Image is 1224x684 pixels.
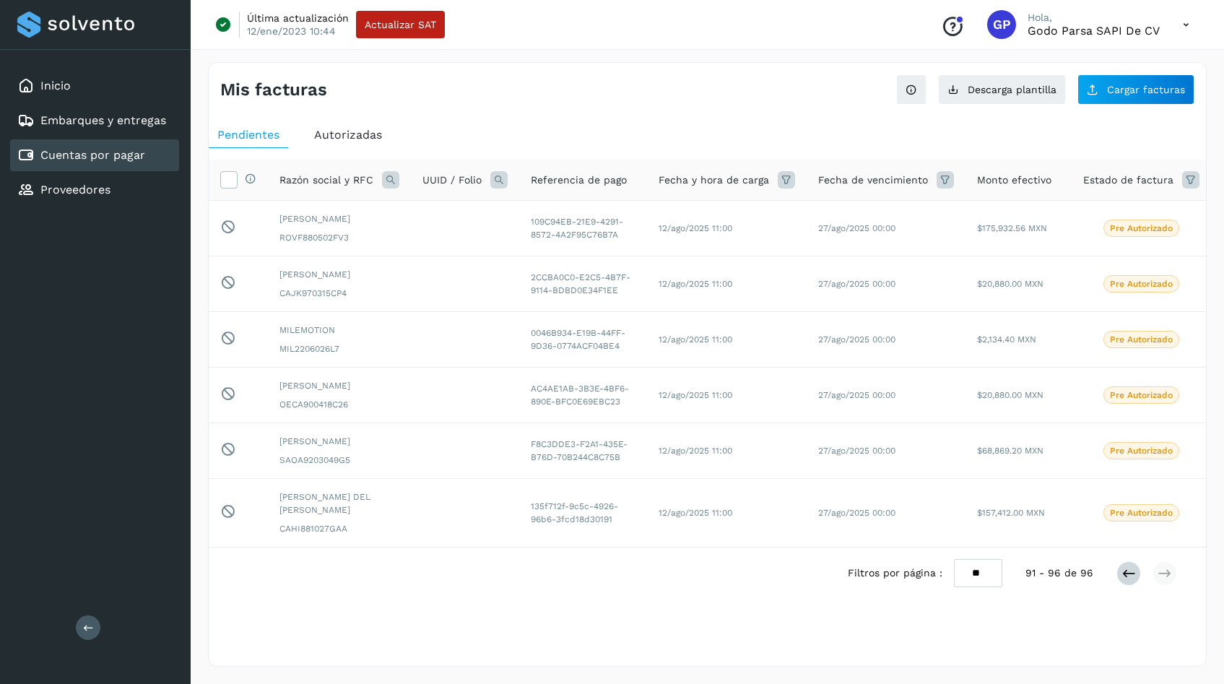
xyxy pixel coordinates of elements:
span: 91 - 96 de 96 [1025,566,1093,581]
span: SAOA9203049G5 [279,454,399,467]
p: Pre Autorizado [1110,508,1173,518]
span: $2,134.40 MXN [977,334,1036,345]
span: Estado de factura [1083,173,1173,188]
span: Autorizadas [314,128,382,142]
span: $157,412.00 MXN [977,508,1045,518]
p: Godo Parsa SAPI de CV [1028,24,1160,38]
span: $175,932.56 MXN [977,223,1047,233]
span: [PERSON_NAME] [279,435,399,448]
span: Filtros por página : [848,566,942,581]
span: 27/ago/2025 00:00 [818,446,895,456]
p: 12/ene/2023 10:44 [247,25,336,38]
span: CAJK970315CP4 [279,287,399,300]
span: 135f712f-9c5c-4926-96b6-3fcd18d30191 [531,501,618,524]
span: [PERSON_NAME] [279,268,399,281]
span: AC4AE1AB-3B3E-4BF6-890E-BFC0E69EBC23 [531,384,629,407]
span: $68,869.20 MXN [977,446,1043,456]
span: UUID / Folio [422,173,482,188]
span: Razón social y RFC [279,173,373,188]
span: Fecha y hora de carga [659,173,769,188]
span: 2CCBA0C0-E2C5-4B7F-9114-BDBD0E34F1EE [531,272,630,295]
a: Embarques y entregas [40,113,166,127]
span: Pendientes [217,128,279,142]
a: Cuentas por pagar [40,148,145,162]
span: $20,880.00 MXN [977,279,1043,289]
span: [PERSON_NAME] [279,379,399,392]
button: Cargar facturas [1077,74,1194,105]
button: Actualizar SAT [356,11,445,38]
span: F8C3DDE3-F2A1-435E-B76D-70B244C8C75B [531,439,628,462]
span: 12/ago/2025 11:00 [659,279,732,289]
span: Referencia de pago [531,173,627,188]
span: [PERSON_NAME] DEL [PERSON_NAME] [279,490,399,516]
span: 0046B934-E19B-44FF-9D36-0774ACF04BE4 [531,328,625,351]
p: Pre Autorizado [1110,223,1173,233]
span: 109C94EB-21E9-4291-8572-4A2F95C76B7A [531,217,623,240]
button: Descarga plantilla [938,74,1066,105]
p: Pre Autorizado [1110,446,1173,456]
span: MIL2206026L7 [279,342,399,355]
h4: Mis facturas [220,79,327,100]
span: 27/ago/2025 00:00 [818,508,895,518]
span: CAHI881027GAA [279,522,399,535]
span: 12/ago/2025 11:00 [659,334,732,345]
span: [PERSON_NAME] [279,212,399,225]
span: ROVF880502FV3 [279,231,399,244]
span: MILEMOTION [279,324,399,337]
span: 12/ago/2025 11:00 [659,390,732,400]
span: OECA900418C26 [279,398,399,411]
div: Proveedores [10,174,179,206]
span: Monto efectivo [977,173,1051,188]
a: Proveedores [40,183,110,196]
span: 27/ago/2025 00:00 [818,223,895,233]
div: Cuentas por pagar [10,139,179,171]
span: Fecha de vencimiento [818,173,928,188]
span: Actualizar SAT [365,20,436,30]
div: Embarques y entregas [10,105,179,137]
span: Cargar facturas [1107,85,1185,95]
span: 27/ago/2025 00:00 [818,390,895,400]
span: Descarga plantilla [968,85,1056,95]
p: Pre Autorizado [1110,390,1173,400]
div: Inicio [10,70,179,102]
span: 27/ago/2025 00:00 [818,334,895,345]
span: 12/ago/2025 11:00 [659,223,732,233]
span: $20,880.00 MXN [977,390,1043,400]
a: Inicio [40,79,71,92]
span: 12/ago/2025 11:00 [659,446,732,456]
p: Pre Autorizado [1110,334,1173,345]
span: 12/ago/2025 11:00 [659,508,732,518]
p: Última actualización [247,12,349,25]
p: Hola, [1028,12,1160,24]
p: Pre Autorizado [1110,279,1173,289]
span: 27/ago/2025 00:00 [818,279,895,289]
